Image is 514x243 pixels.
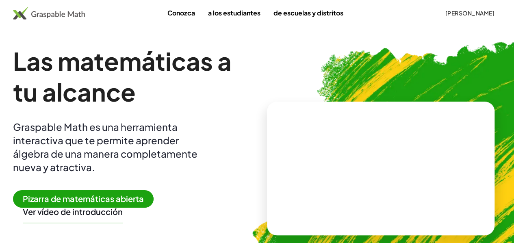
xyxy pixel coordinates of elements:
font: Las matemáticas a tu alcance [13,46,232,107]
video: ¿Qué es esto? Es notación matemática dinámica. Esta notación desempeña un papel fundamental en có... [320,138,442,199]
button: [PERSON_NAME] [438,6,501,20]
a: a los estudiantes [201,5,267,20]
font: Graspable Math es una herramienta interactiva que te permite aprender álgebra de una manera compl... [13,121,197,173]
a: Pizarra de matemáticas abierta [13,195,160,204]
font: a los estudiantes [208,9,260,17]
font: de escuelas y distritos [273,9,343,17]
font: Pizarra de matemáticas abierta [23,193,144,204]
font: Conozca [167,9,195,17]
a: de escuelas y distritos [267,5,349,20]
button: Ver vídeo de introducción [23,206,123,217]
font: [PERSON_NAME] [445,9,494,17]
a: Conozca [160,5,201,20]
